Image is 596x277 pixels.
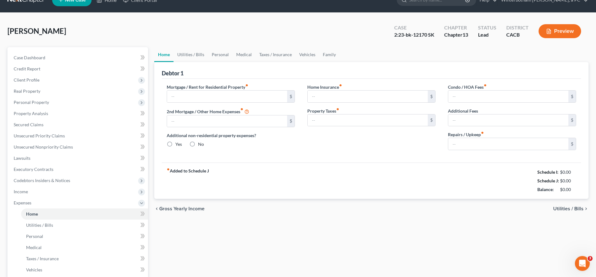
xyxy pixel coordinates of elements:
[26,267,42,272] span: Vehicles
[9,153,148,164] a: Lawsuits
[308,114,428,126] input: --
[14,178,70,183] span: Codebtors Insiders & Notices
[154,47,174,62] a: Home
[233,47,255,62] a: Medical
[26,234,43,239] span: Personal
[394,31,434,38] div: 2:23-bk-12170 SK
[568,114,576,126] div: $
[481,131,484,134] i: fiber_manual_record
[448,138,568,150] input: --
[167,168,209,194] strong: Added to Schedule J
[444,24,468,31] div: Chapter
[240,108,243,111] i: fiber_manual_record
[9,119,148,130] a: Secured Claims
[560,178,576,184] div: $0.00
[319,47,340,62] a: Family
[245,84,248,87] i: fiber_manual_record
[448,114,568,126] input: --
[506,31,529,38] div: CACB
[14,122,43,127] span: Secured Claims
[167,84,248,90] label: Mortgage / Rent for Residential Property
[478,31,496,38] div: Lead
[444,31,468,38] div: Chapter
[336,108,339,111] i: fiber_manual_record
[484,84,487,87] i: fiber_manual_record
[537,187,554,192] strong: Balance:
[167,168,170,171] i: fiber_manual_record
[537,169,558,175] strong: Schedule I:
[26,222,53,228] span: Utilities / Bills
[9,130,148,141] a: Unsecured Priority Claims
[14,200,31,205] span: Expenses
[287,115,295,127] div: $
[174,47,208,62] a: Utilities / Bills
[568,138,576,150] div: $
[339,84,342,87] i: fiber_manual_record
[14,167,53,172] span: Executory Contracts
[553,206,589,211] button: Utilities / Bills chevron_right
[568,91,576,102] div: $
[394,24,434,31] div: Case
[553,206,584,211] span: Utilities / Bills
[14,77,39,83] span: Client Profile
[167,91,287,102] input: --
[162,69,183,77] div: Debtor 1
[448,131,484,138] label: Repairs / Upkeep
[14,100,49,105] span: Personal Property
[14,144,73,150] span: Unsecured Nonpriority Claims
[560,186,576,193] div: $0.00
[21,220,148,231] a: Utilities / Bills
[296,47,319,62] a: Vehicles
[167,108,249,115] label: 2nd Mortgage / Other Home Expenses
[21,264,148,275] a: Vehicles
[21,231,148,242] a: Personal
[14,66,40,71] span: Credit Report
[14,111,48,116] span: Property Analysis
[26,245,42,250] span: Medical
[307,84,342,90] label: Home Insurance
[428,114,435,126] div: $
[14,189,28,194] span: Income
[26,211,38,217] span: Home
[307,108,339,114] label: Property Taxes
[167,115,287,127] input: --
[198,141,204,147] label: No
[9,108,148,119] a: Property Analysis
[478,24,496,31] div: Status
[539,24,581,38] button: Preview
[175,141,182,147] label: Yes
[9,164,148,175] a: Executory Contracts
[287,91,295,102] div: $
[428,91,435,102] div: $
[7,26,66,35] span: [PERSON_NAME]
[14,155,30,161] span: Lawsuits
[26,256,59,261] span: Taxes / Insurance
[154,206,205,211] button: chevron_left Gross Yearly Income
[463,32,468,38] span: 13
[21,208,148,220] a: Home
[575,256,590,271] iframe: Intercom live chat
[560,169,576,175] div: $0.00
[9,52,148,63] a: Case Dashboard
[448,84,487,90] label: Condo / HOA Fees
[154,206,159,211] i: chevron_left
[448,108,478,114] label: Additional Fees
[584,206,589,211] i: chevron_right
[588,256,593,261] span: 3
[208,47,233,62] a: Personal
[21,253,148,264] a: Taxes / Insurance
[506,24,529,31] div: District
[14,133,65,138] span: Unsecured Priority Claims
[159,206,205,211] span: Gross Yearly Income
[255,47,296,62] a: Taxes / Insurance
[308,91,428,102] input: --
[21,242,148,253] a: Medical
[537,178,559,183] strong: Schedule J:
[9,63,148,74] a: Credit Report
[448,91,568,102] input: --
[14,55,45,60] span: Case Dashboard
[167,132,295,139] label: Additional non-residential property expenses?
[9,141,148,153] a: Unsecured Nonpriority Claims
[14,88,40,94] span: Real Property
